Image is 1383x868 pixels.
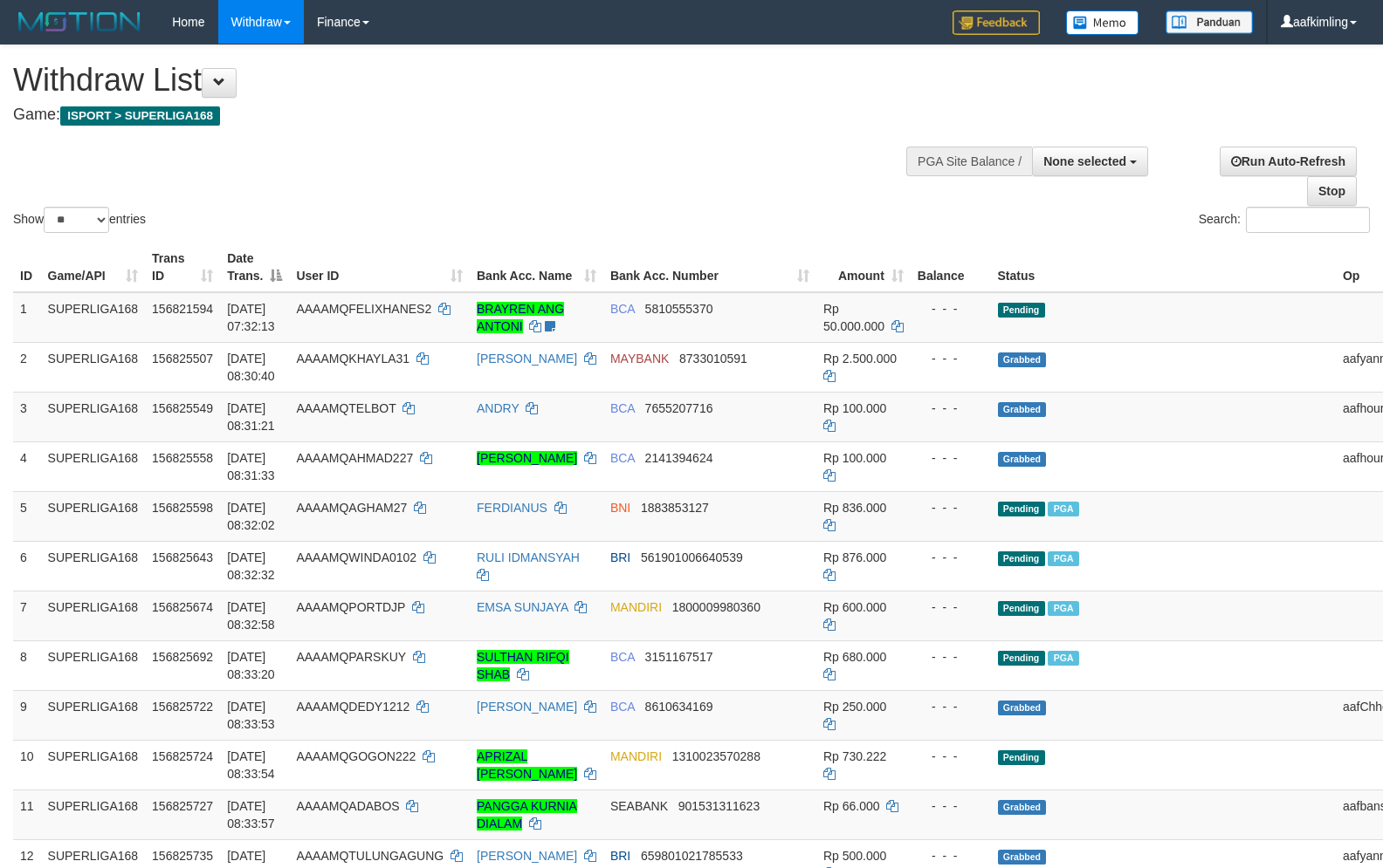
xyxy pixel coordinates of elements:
input: Search: [1246,207,1370,233]
span: AAAAMQPORTDJP [296,600,405,614]
span: AAAAMQPARSKUY [296,650,406,664]
span: Marked by aafandaneth [1048,551,1078,566]
th: Date Trans.: activate to sort column descending [220,243,289,292]
td: 8 [13,640,41,690]
td: 1 [13,292,41,343]
span: Rp 250.000 [823,700,886,714]
th: Bank Acc. Name: activate to sort column ascending [470,243,603,292]
span: AAAAMQADABOS [296,799,399,813]
a: SULTHAN RIFQI SHAB [477,650,569,681]
div: - - - [918,598,984,616]
td: SUPERLIGA168 [41,789,146,839]
td: SUPERLIGA168 [41,292,146,343]
span: Grabbed [998,701,1047,715]
td: 2 [13,342,41,392]
button: None selected [1032,147,1148,176]
label: Show entries [13,207,146,233]
span: Pending [998,303,1045,318]
span: [DATE] 08:33:54 [227,749,275,781]
span: Copy 2141394624 to clipboard [645,451,713,465]
span: [DATE] 08:32:02 [227,501,275,532]
span: Rp 2.500.000 [823,352,897,366]
span: Rp 66.000 [823,799,880,813]
span: Pending [998,601,1045,616]
td: SUPERLIGA168 [41,441,146,491]
div: - - - [918,300,984,318]
div: - - - [918,350,984,367]
span: Grabbed [998,402,1047,417]
img: panduan.png [1166,10,1253,34]
span: AAAAMQTELBOT [296,401,396,415]
span: 156825598 [152,501,213,515]
a: APRIZAL [PERSON_NAME] [477,749,577,781]
span: 156825724 [152,749,213,763]
span: 156825692 [152,650,213,664]
span: BCA [610,451,635,465]
div: - - - [918,499,984,516]
span: AAAAMQKHAYLA31 [296,352,409,366]
span: Rp 100.000 [823,451,886,465]
span: Copy 3151167517 to clipboard [645,650,713,664]
span: Marked by aafphoenmanit [1048,502,1078,516]
span: Copy 561901006640539 to clipboard [641,550,743,564]
span: AAAAMQWINDA0102 [296,550,416,564]
span: Marked by aafnonsreyleab [1048,601,1078,616]
span: BNI [610,501,630,515]
a: FERDIANUS [477,501,547,515]
span: 156825643 [152,550,213,564]
td: 10 [13,740,41,789]
span: [DATE] 08:32:58 [227,600,275,632]
span: [DATE] 08:31:21 [227,401,275,433]
img: Button%20Memo.svg [1066,10,1139,35]
span: Pending [998,502,1045,516]
span: 156825722 [152,700,213,714]
td: 11 [13,789,41,839]
th: Game/API: activate to sort column ascending [41,243,146,292]
td: SUPERLIGA168 [41,740,146,789]
span: 156825727 [152,799,213,813]
span: 156825674 [152,600,213,614]
span: AAAAMQTULUNGAGUNG [296,849,444,863]
span: Marked by aafnonsreyleab [1048,651,1078,666]
td: 3 [13,392,41,441]
span: Rp 100.000 [823,401,886,415]
a: PANGGA KURNIA DIALAM [477,799,577,830]
td: 6 [13,541,41,591]
span: 156825549 [152,401,213,415]
div: - - - [918,400,984,417]
td: SUPERLIGA168 [41,541,146,591]
span: Pending [998,551,1045,566]
td: SUPERLIGA168 [41,491,146,541]
div: - - - [918,449,984,467]
span: Grabbed [998,352,1047,367]
th: Balance [911,243,991,292]
td: SUPERLIGA168 [41,392,146,441]
span: AAAAMQDEDY1212 [296,700,409,714]
th: Status [991,243,1336,292]
a: RULI IDMANSYAH [477,550,580,564]
span: [DATE] 08:33:53 [227,700,275,731]
span: 156825507 [152,352,213,366]
span: Rp 500.000 [823,849,886,863]
span: Copy 1310023570288 to clipboard [672,749,760,763]
span: AAAAMQGOGON222 [296,749,416,763]
div: - - - [918,748,984,765]
span: 156825558 [152,451,213,465]
a: EMSA SUNJAYA [477,600,568,614]
span: [DATE] 08:33:20 [227,650,275,681]
span: None selected [1043,154,1126,168]
span: ISPORT > SUPERLIGA168 [60,106,220,126]
span: MANDIRI [610,600,662,614]
div: - - - [918,797,984,815]
td: SUPERLIGA168 [41,690,146,740]
img: MOTION_logo.png [13,9,146,35]
td: 4 [13,441,41,491]
div: PGA Site Balance / [906,147,1032,176]
div: - - - [918,847,984,865]
td: SUPERLIGA168 [41,342,146,392]
a: Stop [1307,176,1357,206]
span: [DATE] 08:32:32 [227,550,275,582]
span: Rp 680.000 [823,650,886,664]
span: BRI [610,550,630,564]
span: [DATE] 08:33:57 [227,799,275,830]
